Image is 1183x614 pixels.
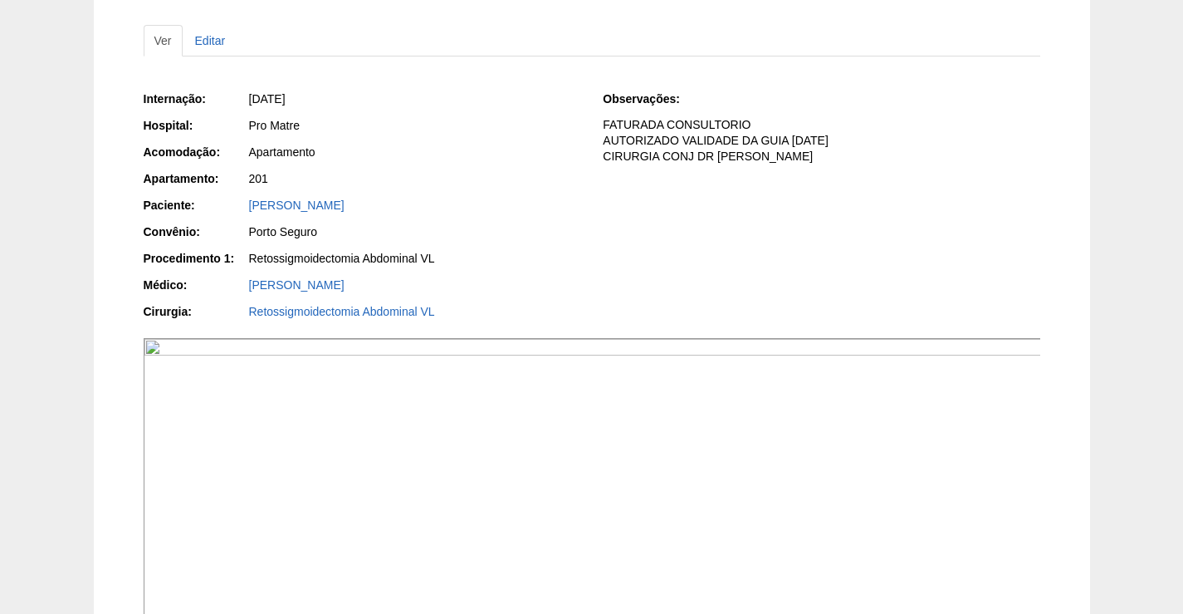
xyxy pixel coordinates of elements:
div: Paciente: [144,197,247,214]
a: [PERSON_NAME] [249,278,345,292]
div: Pro Matre [249,117,580,134]
p: FATURADA CONSULTORIO AUTORIZADO VALIDADE DA GUIA [DATE] CIRURGIA CONJ DR [PERSON_NAME] [603,117,1039,165]
div: Apartamento [249,144,580,160]
div: Médico: [144,277,247,293]
div: Retossigmoidectomia Abdominal VL [249,250,580,267]
div: Hospital: [144,117,247,134]
a: Retossigmoidectomia Abdominal VL [249,305,435,318]
span: [DATE] [249,92,286,106]
div: Acomodação: [144,144,247,160]
div: Procedimento 1: [144,250,247,267]
div: Porto Seguro [249,223,580,240]
div: Cirurgia: [144,303,247,320]
div: 201 [249,170,580,187]
div: Convênio: [144,223,247,240]
div: Observações: [603,91,706,107]
a: [PERSON_NAME] [249,199,345,212]
a: Ver [144,25,183,56]
div: Internação: [144,91,247,107]
a: Editar [184,25,237,56]
div: Apartamento: [144,170,247,187]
